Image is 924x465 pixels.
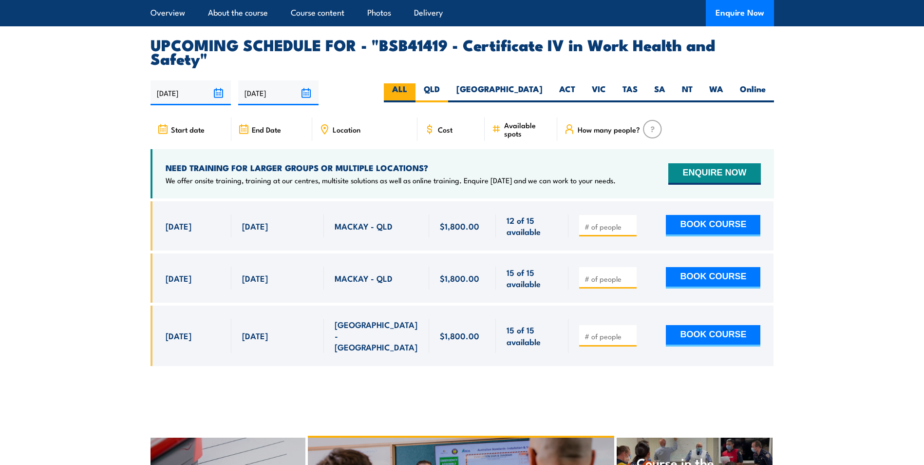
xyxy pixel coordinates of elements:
[166,330,191,341] span: [DATE]
[448,83,551,102] label: [GEOGRAPHIC_DATA]
[166,272,191,284] span: [DATE]
[335,319,418,353] span: [GEOGRAPHIC_DATA] - [GEOGRAPHIC_DATA]
[171,125,205,134] span: Start date
[242,330,268,341] span: [DATE]
[578,125,640,134] span: How many people?
[668,163,760,185] button: ENQUIRE NOW
[584,83,614,102] label: VIC
[238,80,319,105] input: To date
[551,83,584,102] label: ACT
[166,175,616,185] p: We offer onsite training, training at our centres, multisite solutions as well as online training...
[701,83,732,102] label: WA
[438,125,453,134] span: Cost
[666,325,760,347] button: BOOK COURSE
[507,267,558,290] span: 15 of 15 available
[585,331,633,341] input: # of people
[440,330,479,341] span: $1,800.00
[335,220,393,232] span: MACKAY - QLD
[440,272,479,284] span: $1,800.00
[166,220,191,232] span: [DATE]
[585,222,633,232] input: # of people
[614,83,646,102] label: TAS
[242,272,268,284] span: [DATE]
[507,214,558,237] span: 12 of 15 available
[504,121,550,137] span: Available spots
[252,125,281,134] span: End Date
[507,324,558,347] span: 15 of 15 available
[585,274,633,284] input: # of people
[151,80,231,105] input: From date
[674,83,701,102] label: NT
[440,220,479,232] span: $1,800.00
[666,215,760,236] button: BOOK COURSE
[415,83,448,102] label: QLD
[666,267,760,289] button: BOOK COURSE
[166,162,616,173] h4: NEED TRAINING FOR LARGER GROUPS OR MULTIPLE LOCATIONS?
[333,125,360,134] span: Location
[384,83,415,102] label: ALL
[335,272,393,284] span: MACKAY - QLD
[646,83,674,102] label: SA
[732,83,774,102] label: Online
[242,220,268,232] span: [DATE]
[151,38,774,65] h2: UPCOMING SCHEDULE FOR - "BSB41419 - Certificate IV in Work Health and Safety"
